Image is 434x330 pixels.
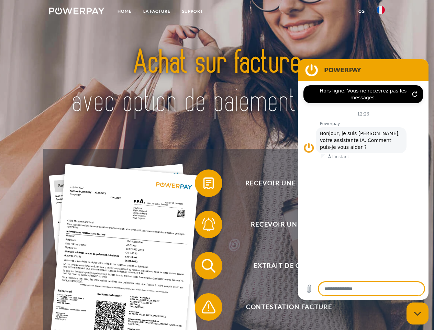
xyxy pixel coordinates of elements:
[298,59,429,300] iframe: Fenêtre de messagerie
[407,302,429,324] iframe: Bouton de lancement de la fenêtre de messagerie, conversation en cours
[195,169,374,197] button: Recevoir une facture ?
[200,298,217,316] img: qb_warning.svg
[200,175,217,192] img: qb_bill.svg
[200,257,217,274] img: qb_search.svg
[66,33,368,132] img: title-powerpay_fr.svg
[176,5,209,18] a: Support
[49,8,104,14] img: logo-powerpay-white.svg
[205,293,373,321] span: Contestation Facture
[137,5,176,18] a: LA FACTURE
[205,211,373,238] span: Recevoir un rappel?
[205,252,373,279] span: Extrait de compte
[195,211,374,238] button: Recevoir un rappel?
[112,5,137,18] a: Home
[195,252,374,279] button: Extrait de compte
[353,5,371,18] a: CG
[200,216,217,233] img: qb_bell.svg
[195,293,374,321] button: Contestation Facture
[377,6,385,14] img: fr
[205,169,373,197] span: Recevoir une facture ?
